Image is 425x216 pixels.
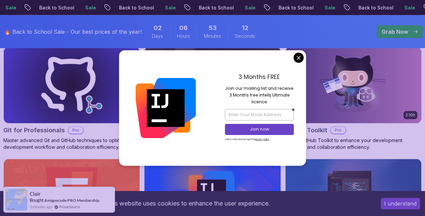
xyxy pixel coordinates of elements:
[152,33,163,39] span: Days
[235,33,255,39] span: Seconds
[353,4,399,11] p: Back to School
[399,4,421,11] p: Sale
[209,23,217,33] span: 53 Minutes
[285,137,422,151] p: Master GitHub Toolkit to enhance your development workflow and collaboration efficiency.
[80,4,101,11] p: Sale
[44,198,99,203] a: Amigoscode PRO Membership
[154,23,162,33] span: 2 Days
[3,126,65,135] h2: Git for Professionals
[239,4,261,11] p: Sale
[273,4,319,11] p: Back to School
[282,45,425,125] img: GitHub Toolkit card
[331,127,346,134] p: Pro
[405,112,415,118] p: 2.10h
[285,47,422,150] a: GitHub Toolkit card2.10hGitHub ToolkitProMaster GitHub Toolkit to enhance your development workfl...
[179,23,188,33] span: 6 Hours
[34,4,80,11] p: Back to School
[193,4,239,11] p: Back to School
[4,28,142,36] p: 🔥 Back to School Sale - Our best prices of the year!
[3,137,140,151] p: Master advanced Git and GitHub techniques to optimize your development workflow and collaboration...
[30,204,52,210] span: 3 minutes ago
[382,28,408,36] p: Grab Now
[114,4,160,11] p: Back to School
[242,23,248,33] span: 12 Seconds
[381,198,420,209] button: Accept cookies
[68,127,83,134] p: Pro
[5,196,371,211] div: This website uses cookies to enhance the user experience.
[5,189,27,211] img: provesource social proof notification image
[30,191,41,197] span: Clair
[3,47,140,150] a: Git for Professionals card10.13hGit for ProfessionalsProMaster advanced Git and GitHub techniques...
[204,33,221,39] span: Minutes
[59,204,80,210] a: ProveSource
[30,197,44,203] span: Bought
[4,47,140,123] img: Git for Professionals card
[319,4,341,11] p: Sale
[177,33,190,39] span: Hours
[160,4,181,11] p: Sale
